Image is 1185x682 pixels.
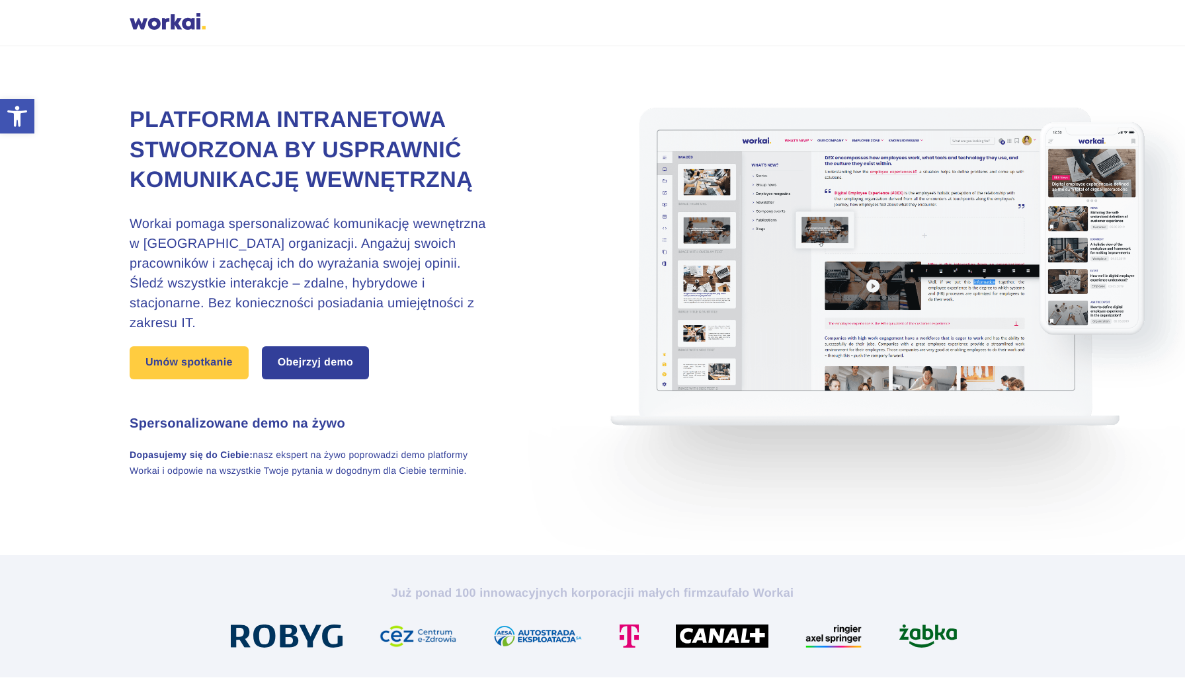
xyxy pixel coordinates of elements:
[130,214,493,333] h3: Workai pomaga spersonalizować komunikację wewnętrzna w [GEOGRAPHIC_DATA] organizacji. Angażuj swo...
[130,416,345,431] strong: Spersonalizowane demo na żywo
[130,105,493,196] h1: Platforma intranetowa stworzona by usprawnić komunikację wewnętrzną
[262,346,369,379] a: Obejrzyj demo
[130,449,253,460] strong: Dopasujemy się do Ciebie:
[631,586,707,599] i: i małych firm
[130,447,493,478] p: nasz ekspert na żywo poprowadzi demo platformy Workai i odpowie na wszystkie Twoje pytania w dogo...
[130,346,249,379] a: Umów spotkanie
[225,585,960,601] h2: Już ponad 100 innowacyjnych korporacji zaufało Workai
